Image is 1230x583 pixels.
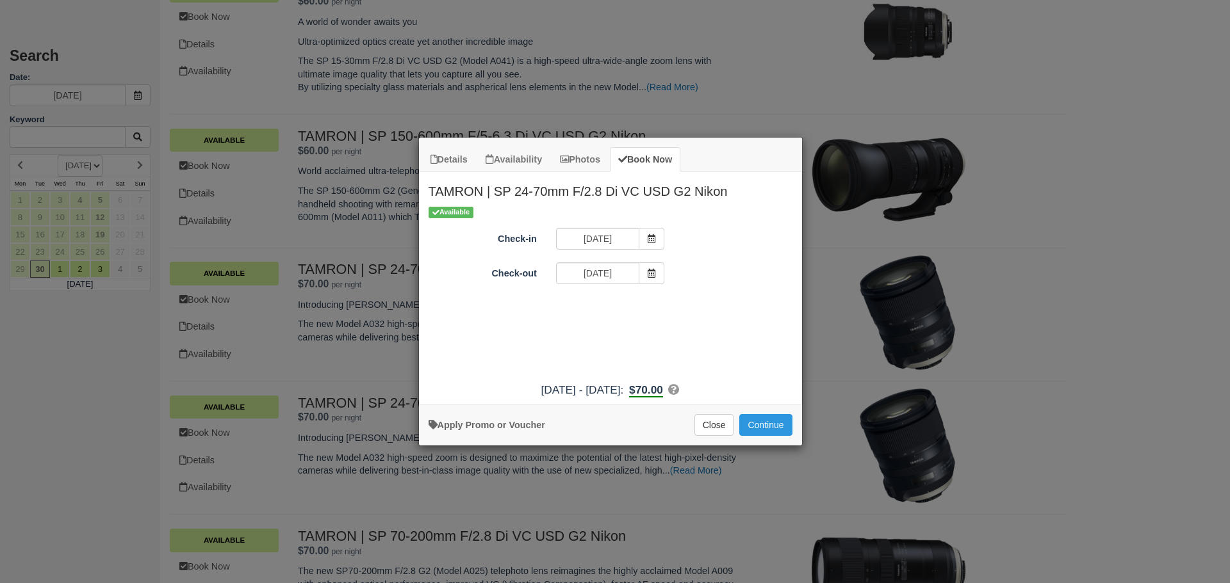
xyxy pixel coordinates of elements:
a: Photos [552,147,609,172]
b: $70.00 [629,383,663,397]
a: Details [422,147,476,172]
button: Add to Booking [739,414,792,436]
a: Apply Voucher [429,420,545,430]
div: Item Modal [419,172,802,397]
h2: TAMRON | SP 24-70mm F/2.8 Di VC USD G2 Nikon [419,172,802,205]
label: Check-out [419,262,546,280]
a: Availability [477,147,550,172]
span: [DATE] - [DATE] [541,383,621,396]
a: Book Now [610,147,680,172]
div: : [419,382,802,398]
span: Available [429,207,474,218]
label: Check-in [419,228,546,246]
button: Close [694,414,734,436]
